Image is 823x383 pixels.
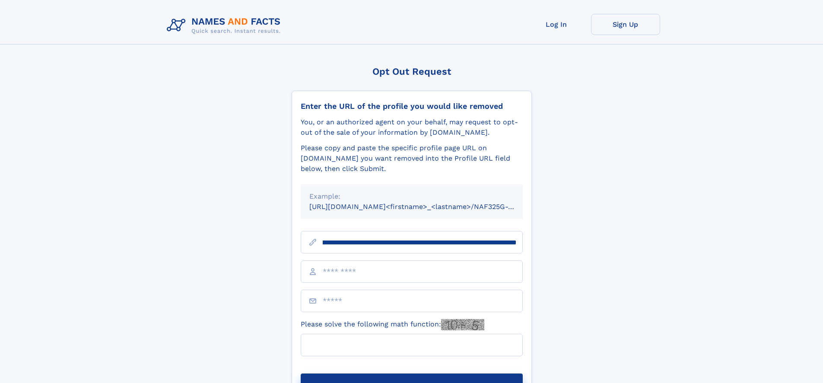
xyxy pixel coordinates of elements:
[301,143,523,174] div: Please copy and paste the specific profile page URL on [DOMAIN_NAME] you want removed into the Pr...
[522,14,591,35] a: Log In
[301,101,523,111] div: Enter the URL of the profile you would like removed
[163,14,288,37] img: Logo Names and Facts
[309,203,539,211] small: [URL][DOMAIN_NAME]<firstname>_<lastname>/NAF325G-xxxxxxxx
[301,319,484,330] label: Please solve the following math function:
[301,117,523,138] div: You, or an authorized agent on your behalf, may request to opt-out of the sale of your informatio...
[591,14,660,35] a: Sign Up
[292,66,532,77] div: Opt Out Request
[309,191,514,202] div: Example:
